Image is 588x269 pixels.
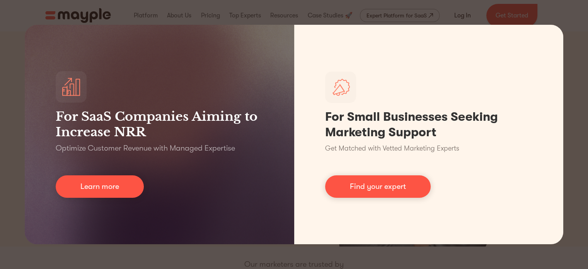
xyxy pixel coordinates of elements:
p: Optimize Customer Revenue with Managed Expertise [56,143,235,154]
a: Learn more [56,175,144,198]
h3: For SaaS Companies Aiming to Increase NRR [56,109,263,140]
p: Get Matched with Vetted Marketing Experts [325,143,459,154]
h1: For Small Businesses Seeking Marketing Support [325,109,533,140]
a: Find your expert [325,175,431,198]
